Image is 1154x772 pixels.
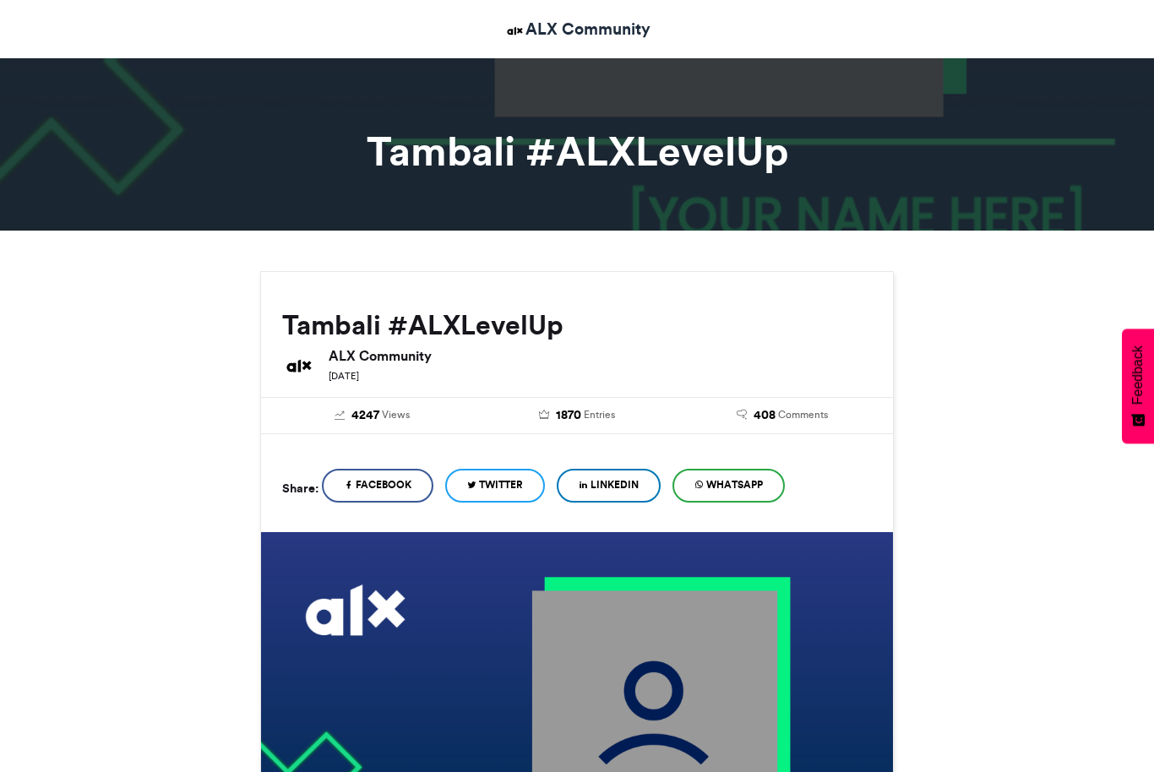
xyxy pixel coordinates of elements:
a: ALX Community [504,17,650,41]
span: 4247 [351,406,379,425]
span: 1870 [556,406,581,425]
span: Twitter [479,477,523,492]
h5: Share: [282,477,318,499]
small: [DATE] [329,370,359,382]
a: Twitter [445,469,545,503]
img: ALX Community [282,349,316,383]
h6: ALX Community [329,349,872,362]
h1: Tambali #ALXLevelUp [108,131,1046,171]
span: LinkedIn [591,477,639,492]
a: Facebook [322,469,433,503]
span: WhatsApp [706,477,763,492]
img: ALX Community [504,20,525,41]
a: 408 Comments [692,406,872,425]
a: LinkedIn [557,469,661,503]
span: 408 [754,406,776,425]
a: 1870 Entries [487,406,667,425]
a: 4247 Views [282,406,462,425]
h2: Tambali #ALXLevelUp [282,310,872,340]
button: Feedback - Show survey [1122,329,1154,443]
span: Views [382,407,410,422]
span: Entries [584,407,615,422]
a: WhatsApp [672,469,785,503]
span: Feedback [1130,345,1146,405]
span: Facebook [356,477,411,492]
span: Comments [778,407,828,422]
